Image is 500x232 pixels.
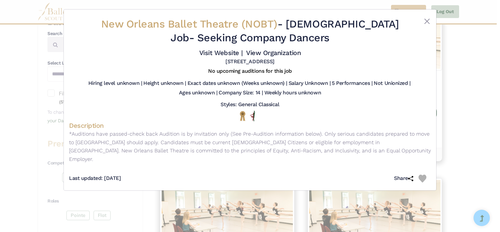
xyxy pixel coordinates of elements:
[332,80,372,87] h5: 5 Performances |
[69,121,431,130] h4: Description
[88,80,142,87] h5: Hiring level unknown |
[246,49,301,57] a: View Organization
[219,89,263,96] h5: Company Size: 14 |
[250,111,255,121] img: All
[289,80,330,87] h5: Salary Unknown |
[208,68,292,75] h5: No upcoming auditions for this job
[221,101,279,108] h5: Styles: General Classical
[423,17,431,25] button: Close
[170,18,399,44] span: [DEMOGRAPHIC_DATA] Job
[101,18,277,30] span: New Orleans Ballet Theatre (NOBT)
[225,58,274,65] h5: [STREET_ADDRESS]
[187,80,287,87] h5: Exact dates unknown (Weeks unknown) |
[69,175,121,182] h5: Last updated: [DATE]
[374,80,410,87] h5: Not Unionized |
[419,175,426,183] img: Heart
[99,17,401,45] h2: - - Seeking Company Dancers
[239,111,247,121] img: National
[179,89,217,96] h5: Ages unknown |
[394,175,419,182] h5: Share
[143,80,186,87] h5: Height unknown |
[69,130,431,163] p: *Auditions have passed-check back Audition is by invitation only (See Pre-Audition information be...
[199,49,243,57] a: Visit Website |
[264,89,321,96] h5: Weekly hours unknown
